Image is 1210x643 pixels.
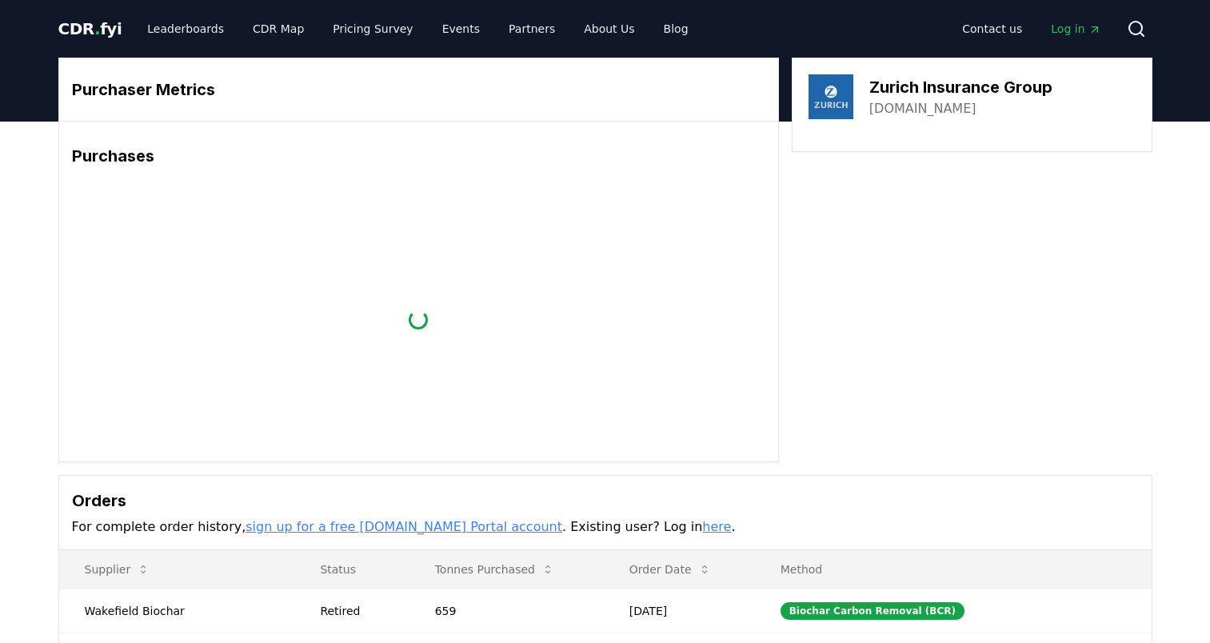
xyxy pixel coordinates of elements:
a: here [702,519,731,534]
span: CDR fyi [58,19,122,38]
a: CDR.fyi [58,18,122,40]
span: . [94,19,100,38]
button: Order Date [617,553,724,585]
a: sign up for a free [DOMAIN_NAME] Portal account [246,519,562,534]
a: Blog [651,14,701,43]
a: Pricing Survey [320,14,425,43]
div: Retired [320,603,396,619]
a: Events [429,14,493,43]
span: Log in [1051,21,1100,37]
div: Biochar Carbon Removal (BCR) [781,602,964,620]
a: [DOMAIN_NAME] [869,99,976,118]
h3: Purchases [72,144,765,168]
nav: Main [949,14,1113,43]
a: Partners [496,14,568,43]
h3: Zurich Insurance Group [869,75,1052,99]
button: Supplier [72,553,163,585]
div: loading [409,310,428,329]
a: Contact us [949,14,1035,43]
button: Tonnes Purchased [422,553,567,585]
td: Wakefield Biochar [59,589,295,633]
a: Leaderboards [134,14,237,43]
p: Method [768,561,1139,577]
td: [DATE] [604,589,755,633]
h3: Purchaser Metrics [72,78,765,102]
nav: Main [134,14,701,43]
h3: Orders [72,489,1139,513]
a: CDR Map [240,14,317,43]
a: About Us [571,14,647,43]
p: For complete order history, . Existing user? Log in . [72,517,1139,537]
a: Log in [1038,14,1113,43]
p: Status [307,561,396,577]
td: 659 [409,589,604,633]
img: Zurich Insurance Group-logo [809,74,853,119]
